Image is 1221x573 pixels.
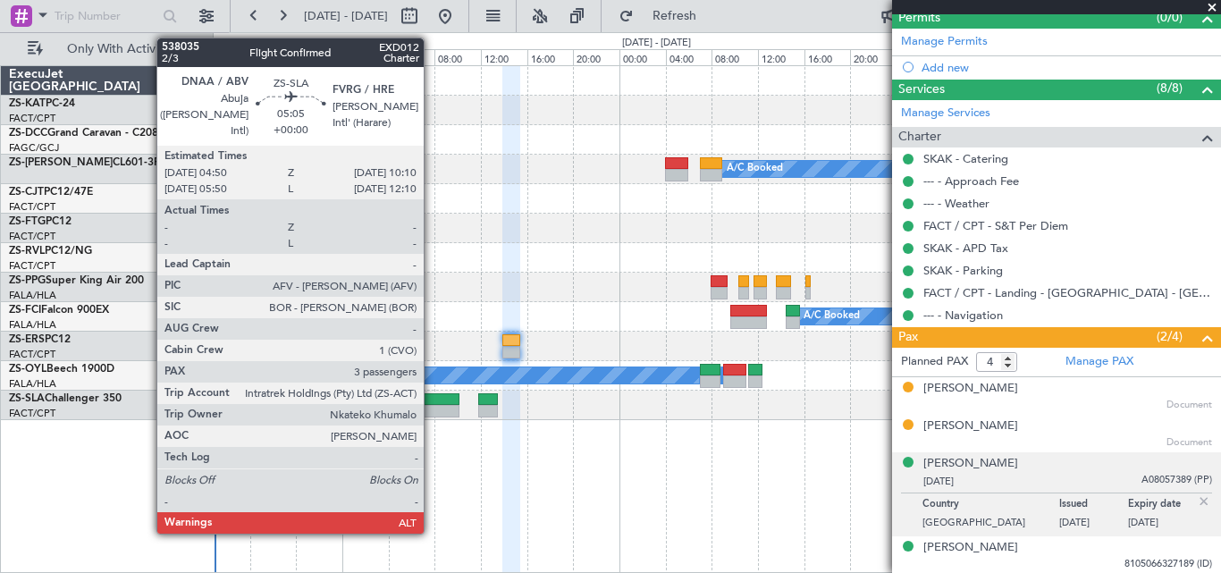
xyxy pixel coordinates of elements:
div: 20:00 [573,49,619,65]
a: ZS-ERSPC12 [9,334,71,345]
p: Issued [1059,498,1128,516]
div: [PERSON_NAME] [923,455,1018,473]
div: A/C Booked [727,156,783,182]
a: FACT / CPT - S&T Per Diem [923,218,1068,233]
a: ZS-RVLPC12/NG [9,246,92,257]
span: [DATE] [923,475,954,488]
div: 16:00 [804,49,851,65]
a: ZS-DCCGrand Caravan - C208 [9,128,158,139]
div: [PERSON_NAME] [923,380,1018,398]
a: FACT/CPT [9,112,55,125]
a: FACT/CPT [9,230,55,243]
button: Only With Activity [20,35,194,63]
p: Expiry date [1128,498,1197,516]
a: FALA/HLA [9,377,56,391]
a: --- - Navigation [923,308,1003,323]
span: (8/8) [1157,79,1183,97]
div: 00:00 [342,49,389,65]
div: 12:00 [204,49,250,65]
img: close [1196,493,1212,510]
div: 00:00 [619,49,666,65]
p: [DATE] [1059,516,1128,534]
a: ZS-FTGPC12 [9,216,72,227]
span: (2/4) [1157,327,1183,346]
div: 16:00 [250,49,297,65]
span: Document [1166,435,1212,451]
span: [DATE] - [DATE] [304,8,388,24]
span: Pax [898,327,918,348]
div: [DATE] - [DATE] [216,36,285,51]
span: ZS-ERS [9,334,45,345]
span: ZS-[PERSON_NAME] [9,157,113,168]
a: --- - Weather [923,196,989,211]
a: FALA/HLA [9,318,56,332]
div: [DATE] - [DATE] [622,36,691,51]
span: (0/0) [1157,8,1183,27]
a: SKAK - APD Tax [923,240,1008,256]
a: ZS-[PERSON_NAME]CL601-3R [9,157,161,168]
a: FACT/CPT [9,348,55,361]
div: 08:00 [434,49,481,65]
p: [DATE] [1128,516,1197,534]
input: Trip Number [55,3,157,29]
span: Refresh [637,10,712,22]
a: FACT/CPT [9,200,55,214]
a: ZS-OYLBeech 1900D [9,364,114,375]
span: ZS-FCI [9,305,41,316]
a: FALA/HLA [9,289,56,302]
div: A/C Booked [804,303,860,330]
div: 08:00 [712,49,758,65]
a: Manage PAX [1065,353,1133,371]
div: 04:00 [389,49,435,65]
span: 8105066327189 (ID) [1124,557,1212,572]
p: [GEOGRAPHIC_DATA] [922,516,1059,534]
div: 12:00 [758,49,804,65]
span: ZS-FTG [9,216,46,227]
div: [PERSON_NAME] [923,417,1018,435]
span: A08057389 (PP) [1141,473,1212,488]
a: --- - Approach Fee [923,173,1019,189]
span: Permits [898,8,940,29]
div: Add new [922,60,1212,75]
a: FACT/CPT [9,407,55,420]
a: ZS-KATPC-24 [9,98,75,109]
a: ZS-CJTPC12/47E [9,187,93,198]
div: 20:00 [850,49,897,65]
span: ZS-KAT [9,98,46,109]
label: Planned PAX [901,353,968,371]
span: ZS-OYL [9,364,46,375]
a: SKAK - Parking [923,263,1003,278]
div: [DATE] - [DATE] [345,36,414,51]
span: ZS-DCC [9,128,47,139]
a: FAGC/GCJ [9,141,59,155]
a: FACT / CPT - Landing - [GEOGRAPHIC_DATA] - [GEOGRAPHIC_DATA] International FACT / CPT [923,285,1212,300]
span: Charter [898,127,941,147]
span: ZS-RVL [9,246,45,257]
span: ZS-PPG [9,275,46,286]
a: ZS-SLAChallenger 350 [9,393,122,404]
div: 04:00 [666,49,712,65]
span: Document [1166,398,1212,413]
span: ZS-SLA [9,393,45,404]
span: Only With Activity [46,43,189,55]
a: Manage Services [901,105,990,122]
a: FACT/CPT [9,259,55,273]
p: Country [922,498,1059,516]
div: 20:00 [296,49,342,65]
div: [PERSON_NAME] [923,539,1018,557]
div: 16:00 [527,49,574,65]
span: Services [898,80,945,100]
a: ZS-FCIFalcon 900EX [9,305,109,316]
button: Refresh [610,2,718,30]
div: 12:00 [481,49,527,65]
span: ZS-CJT [9,187,44,198]
a: Manage Permits [901,33,988,51]
a: SKAK - Catering [923,151,1008,166]
a: ZS-PPGSuper King Air 200 [9,275,144,286]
